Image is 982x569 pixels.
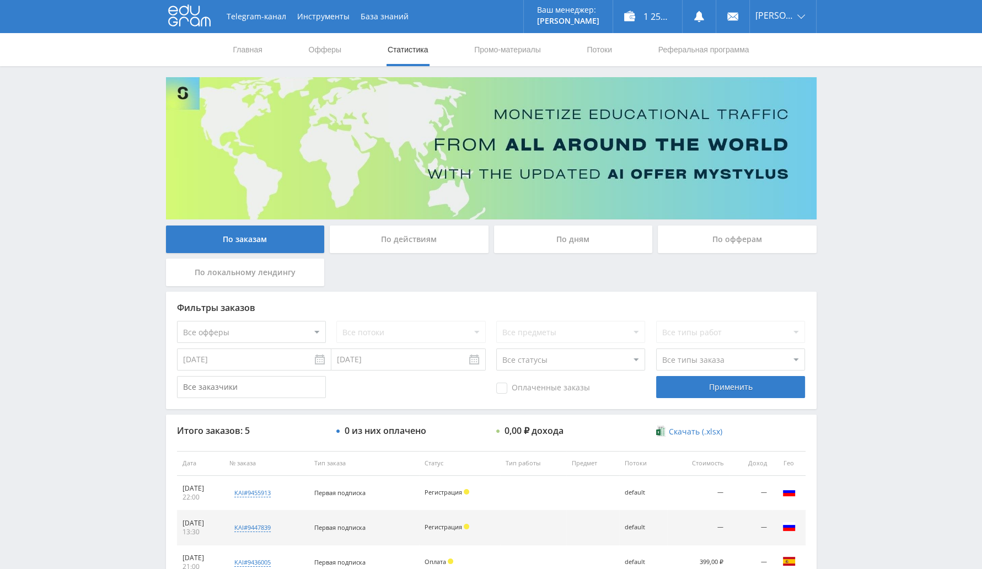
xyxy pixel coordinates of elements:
span: Оплаченные заказы [496,383,590,394]
a: Статистика [387,33,430,66]
p: [PERSON_NAME] [537,17,599,25]
a: Главная [232,33,264,66]
div: По заказам [166,226,325,253]
input: Все заказчики [177,376,326,398]
img: Banner [166,77,817,219]
div: По действиям [330,226,489,253]
div: По дням [494,226,653,253]
div: По офферам [658,226,817,253]
div: Фильтры заказов [177,303,806,313]
p: Ваш менеджер: [537,6,599,14]
div: По локальному лендингу [166,259,325,286]
a: Промо-материалы [473,33,541,66]
a: Офферы [308,33,343,66]
a: Реферальная программа [657,33,750,66]
a: Потоки [586,33,613,66]
div: Применить [656,376,805,398]
span: [PERSON_NAME] [755,11,794,20]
